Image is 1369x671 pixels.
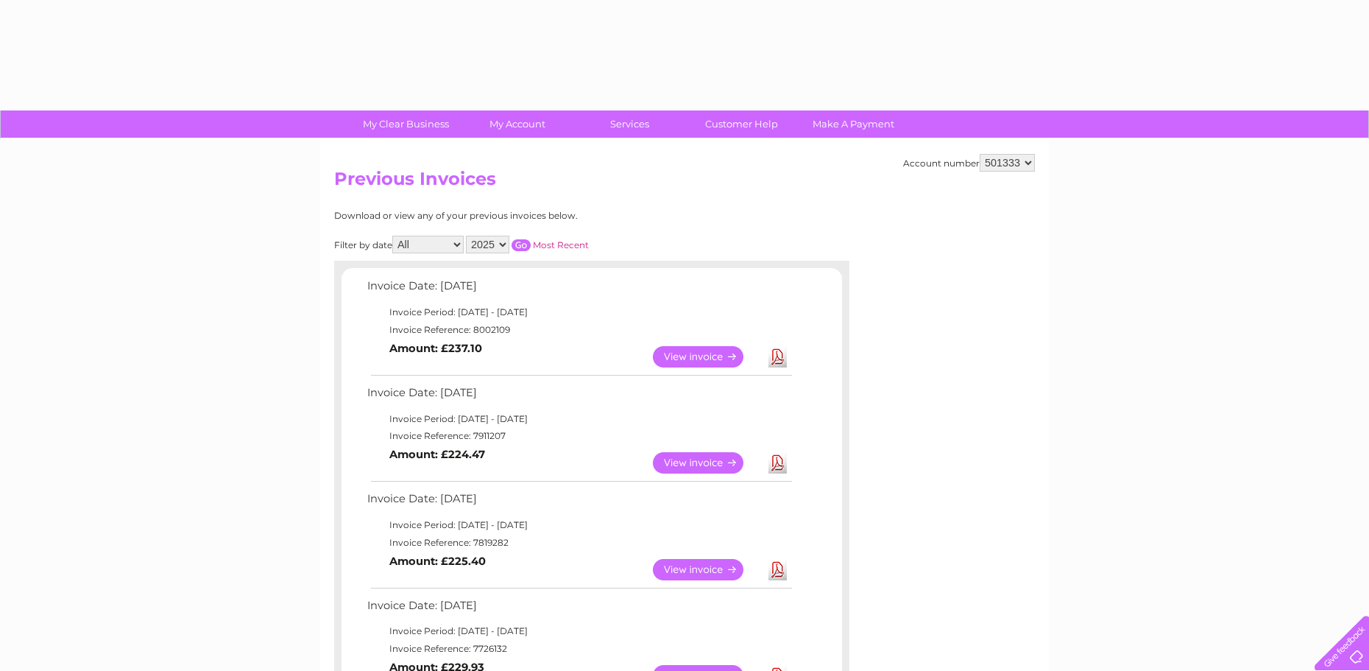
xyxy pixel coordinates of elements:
[364,534,794,552] td: Invoice Reference: 7819282
[334,211,721,221] div: Download or view any of your previous invoices below.
[364,622,794,640] td: Invoice Period: [DATE] - [DATE]
[364,516,794,534] td: Invoice Period: [DATE] - [DATE]
[345,110,467,138] a: My Clear Business
[334,169,1035,197] h2: Previous Invoices
[364,596,794,623] td: Invoice Date: [DATE]
[903,154,1035,172] div: Account number
[653,346,761,368] a: View
[364,383,794,410] td: Invoice Date: [DATE]
[389,555,486,568] b: Amount: £225.40
[364,321,794,339] td: Invoice Reference: 8002109
[768,346,787,368] a: Download
[364,276,794,303] td: Invoice Date: [DATE]
[389,342,482,355] b: Amount: £237.10
[768,559,787,580] a: Download
[681,110,802,138] a: Customer Help
[793,110,914,138] a: Make A Payment
[364,410,794,428] td: Invoice Period: [DATE] - [DATE]
[389,448,485,461] b: Amount: £224.47
[364,427,794,445] td: Invoice Reference: 7911207
[653,559,761,580] a: View
[533,239,589,250] a: Most Recent
[364,640,794,658] td: Invoice Reference: 7726132
[569,110,690,138] a: Services
[457,110,579,138] a: My Account
[334,236,721,253] div: Filter by date
[653,452,761,474] a: View
[364,489,794,516] td: Invoice Date: [DATE]
[768,452,787,474] a: Download
[364,303,794,321] td: Invoice Period: [DATE] - [DATE]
